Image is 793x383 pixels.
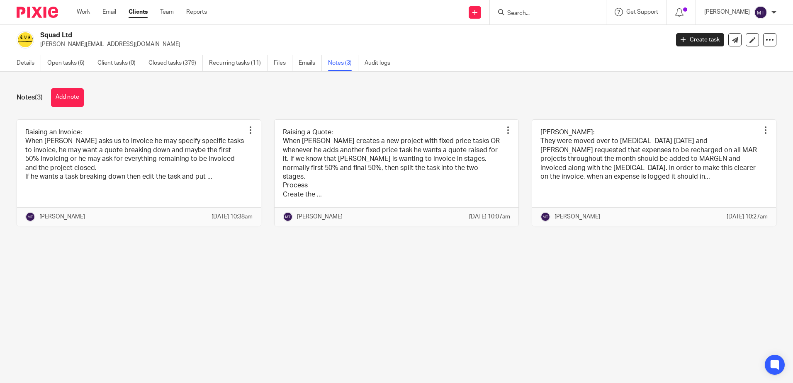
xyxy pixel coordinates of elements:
[102,8,116,16] a: Email
[17,31,34,48] img: logo.png
[40,40,664,48] p: [PERSON_NAME][EMAIL_ADDRESS][DOMAIN_NAME]
[160,8,174,16] a: Team
[506,10,581,17] input: Search
[47,55,91,71] a: Open tasks (6)
[129,8,148,16] a: Clients
[51,88,84,107] button: Add note
[727,213,768,221] p: [DATE] 10:27am
[212,213,253,221] p: [DATE] 10:38am
[35,94,43,101] span: (3)
[97,55,142,71] a: Client tasks (0)
[209,55,268,71] a: Recurring tasks (11)
[754,6,767,19] img: svg%3E
[17,55,41,71] a: Details
[40,31,539,40] h2: Squad Ltd
[299,55,322,71] a: Emails
[17,93,43,102] h1: Notes
[676,33,724,46] a: Create task
[540,212,550,222] img: svg%3E
[25,212,35,222] img: svg%3E
[626,9,658,15] span: Get Support
[148,55,203,71] a: Closed tasks (379)
[704,8,750,16] p: [PERSON_NAME]
[555,213,600,221] p: [PERSON_NAME]
[39,213,85,221] p: [PERSON_NAME]
[469,213,510,221] p: [DATE] 10:07am
[283,212,293,222] img: svg%3E
[17,7,58,18] img: Pixie
[274,55,292,71] a: Files
[297,213,343,221] p: [PERSON_NAME]
[365,55,396,71] a: Audit logs
[186,8,207,16] a: Reports
[328,55,358,71] a: Notes (3)
[77,8,90,16] a: Work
